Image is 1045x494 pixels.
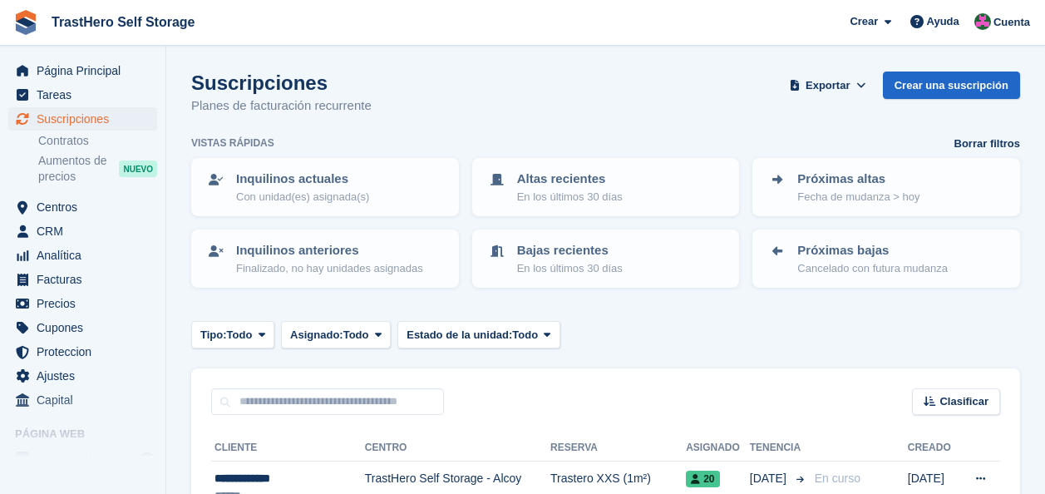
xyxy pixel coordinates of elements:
p: Inquilinos anteriores [236,241,423,260]
a: menu [8,316,157,339]
a: Inquilinos anteriores Finalizado, no hay unidades asignadas [193,231,457,286]
p: Fecha de mudanza > hoy [797,189,919,205]
span: Precios [37,292,136,315]
a: menu [8,244,157,267]
button: Asignado: Todo [281,321,391,348]
a: Próximas altas Fecha de mudanza > hoy [754,160,1018,215]
span: Proteccion [37,340,136,363]
th: Tenencia [750,435,808,462]
th: Asignado [686,435,750,462]
span: Suscripciones [37,107,136,131]
p: Planes de facturación recurrente [191,96,372,116]
button: Exportar [786,72,870,99]
a: Bajas recientes En los últimos 30 días [474,231,738,286]
th: Centro [365,435,550,462]
span: Centros [37,195,136,219]
button: Estado de la unidad: Todo [397,321,560,348]
span: Todo [343,327,369,343]
h1: Suscripciones [191,72,372,94]
span: 20 [686,471,719,487]
a: Borrar filtros [954,136,1020,152]
a: Altas recientes En los últimos 30 días [474,160,738,215]
a: TrastHero Self Storage [45,8,202,36]
img: Marua Grioui [974,13,991,30]
a: menu [8,195,157,219]
th: Creado [908,435,959,462]
span: Página web [15,426,165,442]
span: Cuenta [993,14,1030,31]
p: Inquilinos actuales [236,170,369,189]
span: Capital [37,388,136,412]
p: Cancelado con futura mudanza [797,260,948,277]
a: Crear una suscripción [883,72,1020,99]
span: Tipo: [200,327,227,343]
p: Próximas altas [797,170,919,189]
a: menu [8,292,157,315]
a: menu [8,388,157,412]
p: Finalizado, no hay unidades asignadas [236,260,423,277]
a: menu [8,83,157,106]
a: menu [8,220,157,243]
img: stora-icon-8386f47178a22dfd0bd8f6a31ec36ba5ce8667c1dd55bd0f319d3a0aa187defe.svg [13,10,38,35]
a: Inquilinos actuales Con unidad(es) asignada(s) [193,160,457,215]
span: Cupones [37,316,136,339]
a: menu [8,340,157,363]
p: Con unidad(es) asignada(s) [236,189,369,205]
div: NUEVO [119,161,157,177]
p: Bajas recientes [517,241,623,260]
span: Tareas [37,83,136,106]
a: menu [8,364,157,388]
a: menu [8,59,157,82]
th: Cliente [211,435,365,462]
button: Tipo: Todo [191,321,274,348]
h6: Vistas rápidas [191,136,274,151]
p: En los últimos 30 días [517,260,623,277]
span: Crear [850,13,878,30]
p: Altas recientes [517,170,623,189]
p: Próximas bajas [797,241,948,260]
span: En curso [815,472,860,485]
a: Vista previa de la tienda [137,448,157,468]
p: En los últimos 30 días [517,189,623,205]
a: Aumentos de precios NUEVO [38,152,157,185]
span: Página Principal [37,59,136,82]
th: Reserva [550,435,686,462]
span: Todo [227,327,253,343]
span: página web [37,447,136,470]
span: Todo [512,327,538,343]
span: Ayuda [927,13,959,30]
span: Facturas [37,268,136,291]
span: Ajustes [37,364,136,388]
a: menú [8,447,157,470]
span: Exportar [806,77,850,94]
a: Contratos [38,133,157,149]
span: Clasificar [939,393,988,410]
span: Aumentos de precios [38,153,119,185]
a: menu [8,107,157,131]
a: menu [8,268,157,291]
span: [DATE] [750,470,790,487]
a: Próximas bajas Cancelado con futura mudanza [754,231,1018,286]
span: Analítica [37,244,136,267]
span: CRM [37,220,136,243]
span: Asignado: [290,327,343,343]
span: Estado de la unidad: [407,327,512,343]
